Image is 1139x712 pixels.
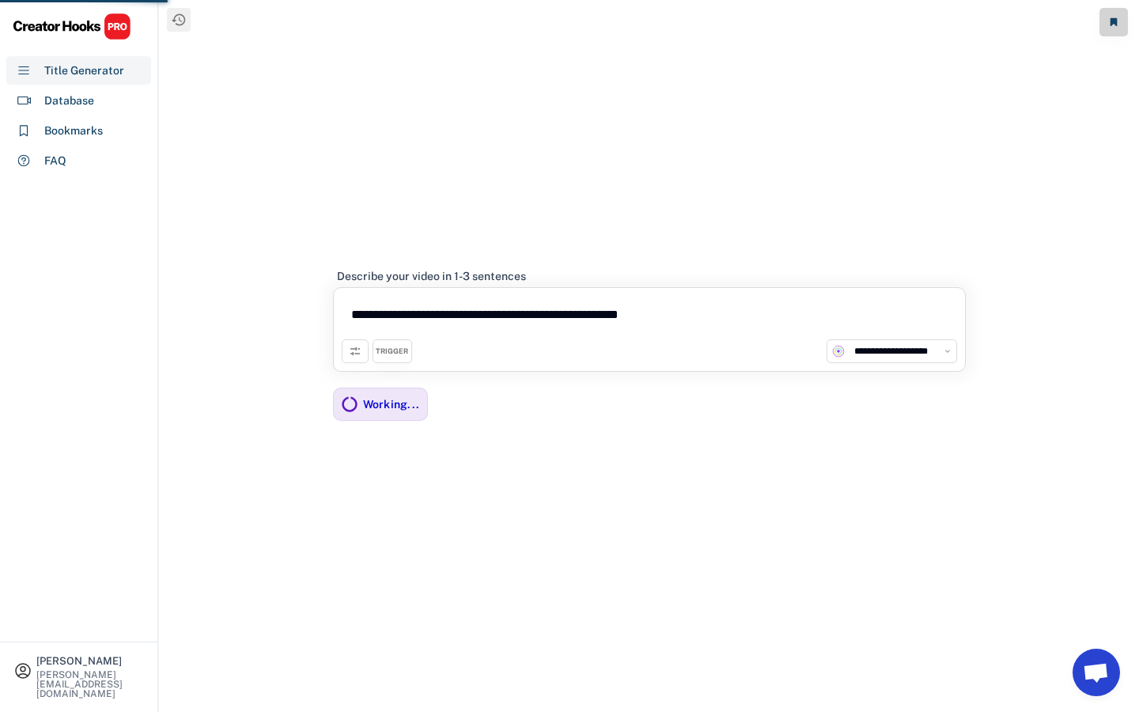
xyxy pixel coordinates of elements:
[376,347,408,357] div: TRIGGER
[1073,649,1120,696] a: Open chat
[831,344,846,358] img: channels4_profile.jpg
[44,153,66,169] div: FAQ
[36,670,144,699] div: [PERSON_NAME][EMAIL_ADDRESS][DOMAIN_NAME]
[44,123,103,139] div: Bookmarks
[13,13,131,40] img: CHPRO%20Logo.svg
[44,93,94,109] div: Database
[36,656,144,666] div: [PERSON_NAME]
[363,397,420,411] div: Working...
[44,62,124,79] div: Title Generator
[337,269,526,283] div: Describe your video in 1-3 sentences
